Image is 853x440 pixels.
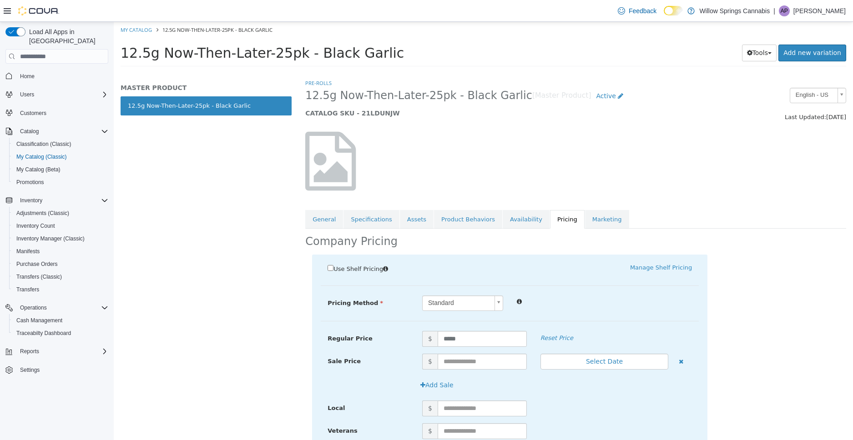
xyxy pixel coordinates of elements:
a: My Catalog [7,5,38,11]
button: Classification (Classic) [9,138,112,150]
button: Users [16,89,38,100]
span: My Catalog (Classic) [16,153,67,160]
span: [DATE] [712,92,732,99]
a: Add new variation [665,23,732,40]
a: Specifications [230,188,285,207]
button: Adjustments (Classic) [9,207,112,220]
a: Availability [389,188,436,207]
span: Use Shelf Pricing [220,244,269,250]
button: Inventory [2,194,112,207]
p: [PERSON_NAME] [793,5,846,16]
span: Pricing Method [214,278,269,285]
span: Traceabilty Dashboard [16,330,71,337]
span: Inventory Manager (Classic) [13,233,108,244]
button: Tools [628,23,663,40]
a: Inventory Count [13,220,59,231]
a: Transfers (Classic) [13,271,66,282]
input: Dark Mode [664,6,683,15]
span: $ [308,332,324,348]
button: Settings [2,363,112,376]
span: Home [16,70,108,81]
a: Active [477,66,515,83]
a: Classification (Classic) [13,139,75,150]
span: Feedback [629,6,656,15]
span: $ [308,309,324,325]
button: Cash Management [9,314,112,327]
a: Promotions [13,177,48,188]
a: Pre-Rolls [192,58,218,65]
img: Cova [18,6,59,15]
span: My Catalog (Beta) [16,166,61,173]
small: [Master Product] [419,70,478,78]
span: Classification (Classic) [13,139,108,150]
em: Reset Price [427,313,459,320]
button: Reports [2,345,112,358]
button: Add Sale [302,355,345,372]
span: Manifests [13,246,108,257]
a: Home [16,71,38,82]
a: Manifests [13,246,43,257]
div: Alex Perdikis [779,5,790,16]
span: Operations [16,302,108,313]
span: Regular Price [214,313,258,320]
button: Users [2,88,112,101]
span: Load All Apps in [GEOGRAPHIC_DATA] [25,27,108,45]
span: My Catalog (Beta) [13,164,108,175]
span: Manifests [16,248,40,255]
span: Catalog [20,128,39,135]
a: My Catalog (Beta) [13,164,64,175]
span: Purchase Orders [16,260,58,268]
button: My Catalog (Beta) [9,163,112,176]
a: Customers [16,108,50,119]
a: Cash Management [13,315,66,326]
a: English - US [676,66,732,81]
button: Operations [16,302,50,313]
a: Purchase Orders [13,259,61,270]
button: Inventory Manager (Classic) [9,232,112,245]
span: Veterans [214,405,243,412]
a: Settings [16,365,43,375]
button: Customers [2,106,112,120]
a: General [192,188,229,207]
a: 12.5g Now-Then-Later-25pk - Black Garlic [7,75,178,94]
span: AP [781,5,788,16]
a: Product Behaviors [320,188,389,207]
span: Transfers (Classic) [16,273,62,280]
span: Classification (Classic) [16,140,71,148]
span: Transfers [13,284,108,295]
span: Users [20,91,34,98]
span: Catalog [16,126,108,137]
a: Inventory Manager (Classic) [13,233,88,244]
span: Inventory Count [16,222,55,230]
span: 12.5g Now-Then-Later-25pk - Black Garlic [192,67,419,81]
p: | [773,5,775,16]
span: Last Updated: [671,92,712,99]
span: Local [214,383,231,390]
h2: Company Pricing [192,213,284,227]
span: 12.5g Now-Then-Later-25pk - Black Garlic [49,5,159,11]
span: Standard [309,274,377,289]
span: Reports [16,346,108,357]
button: Home [2,69,112,82]
h5: MASTER PRODUCT [7,62,178,70]
button: Inventory Count [9,220,112,232]
a: Standard [308,274,389,289]
span: Adjustments (Classic) [13,208,108,219]
span: English - US [676,66,720,80]
button: Select Date [427,332,555,348]
span: Inventory Manager (Classic) [16,235,85,242]
span: $ [308,401,324,417]
span: Inventory Count [13,220,108,231]
span: Active [482,70,502,78]
span: Sale Price [214,336,247,343]
a: My Catalog (Classic) [13,151,71,162]
button: My Catalog (Classic) [9,150,112,163]
button: Promotions [9,176,112,189]
a: Marketing [471,188,515,207]
span: Transfers (Classic) [13,271,108,282]
span: Settings [20,366,40,374]
button: Transfers (Classic) [9,270,112,283]
span: Cash Management [13,315,108,326]
span: Reports [20,348,39,355]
